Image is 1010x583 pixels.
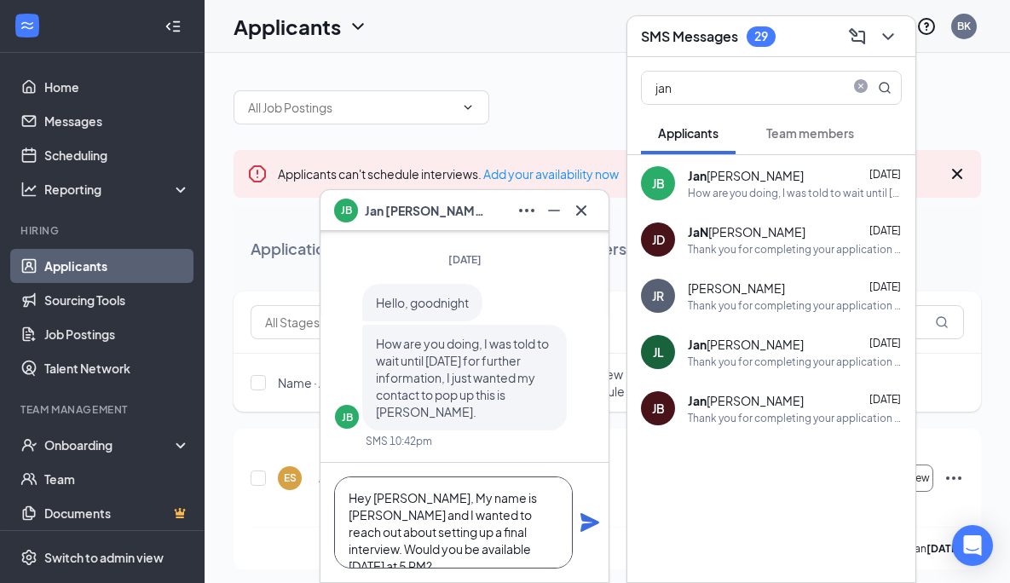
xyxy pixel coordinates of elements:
div: SMS 10:42pm [366,434,432,448]
div: Open Intercom Messenger [952,525,993,566]
div: JB [652,400,665,417]
div: ES [284,470,297,485]
span: Hello, goodnight [376,295,469,310]
div: Onboarding [44,436,176,453]
svg: MagnifyingGlass [935,315,949,329]
svg: Collapse [164,18,182,35]
b: [DATE] [926,542,961,555]
div: JD [652,231,665,248]
span: Applicants can't schedule interviews. [278,166,619,182]
span: close-circle [851,79,871,93]
input: All Stages [265,313,420,332]
svg: Ellipses [944,468,964,488]
div: Thank you for completing your application for the Back of House Team Member position. We will rev... [688,355,902,369]
div: JB [342,410,353,424]
a: Messages [44,104,190,138]
button: Minimize [540,197,568,224]
button: Cross [568,197,595,224]
span: [DATE] [869,224,901,237]
div: [PERSON_NAME] [688,392,804,409]
span: [DATE] [869,337,901,349]
svg: Error [247,164,268,184]
svg: QuestionInfo [916,16,937,37]
a: Home [44,70,190,104]
textarea: Hey [PERSON_NAME], My name is [PERSON_NAME] and I wanted to reach out about setting up a final in... [334,476,573,569]
div: 29 [754,29,768,43]
svg: Plane [580,512,600,533]
div: Thank you for completing your application for the Front of House Team Member position. We will re... [688,242,902,257]
svg: ChevronDown [461,101,475,114]
svg: Ellipses [517,200,537,221]
svg: ChevronDown [878,26,898,47]
h5: [PERSON_NAME] [319,452,353,470]
svg: ChevronDown [348,16,368,37]
div: JR [652,287,664,304]
span: Applicants [658,125,719,141]
b: Jan [688,393,707,408]
svg: Analysis [20,181,38,198]
a: Team [44,462,190,496]
span: Jan [PERSON_NAME] [365,201,484,220]
svg: UserCheck [20,436,38,453]
a: Applicants [44,249,190,283]
span: Team members [766,125,854,141]
div: Team Management [20,402,187,417]
div: Applications · 193 [251,238,378,259]
a: Job Postings [44,317,190,351]
svg: Minimize [544,200,564,221]
div: Applied on [DATE] [319,470,373,505]
div: Switch to admin view [44,549,164,566]
input: All Job Postings [248,98,454,117]
div: Reporting [44,181,191,198]
h3: SMS Messages [641,27,738,46]
h1: Applicants [234,12,341,41]
svg: Cross [571,200,592,221]
span: [DATE] [869,168,901,181]
svg: Settings [20,549,38,566]
b: Jan [688,168,707,183]
button: ComposeMessage [844,23,871,50]
span: [PERSON_NAME] [688,280,785,297]
span: Name · Applied On [278,374,381,391]
a: Sourcing Tools [44,283,190,317]
div: How are you doing, I was told to wait until [DATE] for further information, I just wanted my cont... [688,186,902,200]
svg: Cross [947,164,967,184]
svg: ComposeMessage [847,26,868,47]
button: ChevronDown [874,23,902,50]
span: How are you doing, I was told to wait until [DATE] for further information, I just wanted my cont... [376,336,549,419]
b: JaN [688,224,708,240]
div: [PERSON_NAME] [688,336,804,353]
a: Add your availability now [483,166,619,182]
span: close-circle [851,79,871,96]
div: Hiring [20,223,187,238]
div: Thank you for completing your application for the Back of House Team Member position. We will rev... [688,411,902,425]
a: Scheduling [44,138,190,172]
svg: WorkstreamLogo [19,17,36,34]
a: Talent Network [44,351,190,385]
div: BK [957,19,971,33]
input: Search applicant [642,72,844,104]
span: [DATE] [448,253,482,266]
div: JL [653,343,664,361]
b: Jan [688,337,707,352]
span: [DATE] [869,280,901,293]
div: [PERSON_NAME] [688,223,805,240]
div: JB [652,175,665,192]
a: DocumentsCrown [44,496,190,530]
button: Ellipses [513,197,540,224]
div: [PERSON_NAME] [688,167,804,184]
svg: MagnifyingGlass [878,81,892,95]
div: Thank you for completing your application for the Server position. We will review your applicatio... [688,298,902,313]
span: [DATE] [869,393,901,406]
